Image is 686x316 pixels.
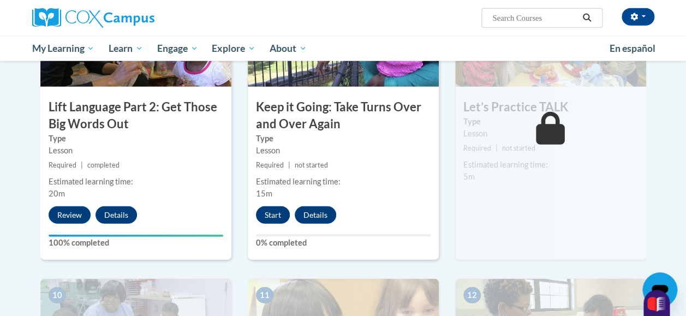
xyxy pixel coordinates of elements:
[256,176,431,188] div: Estimated learning time:
[463,116,638,128] label: Type
[256,145,431,157] div: Lesson
[212,42,255,55] span: Explore
[622,8,654,26] button: Account Settings
[642,272,677,307] iframe: Button to launch messaging window
[502,144,535,152] span: not started
[24,36,663,61] div: Main menu
[463,128,638,140] div: Lesson
[463,159,638,171] div: Estimated learning time:
[49,145,223,157] div: Lesson
[49,206,91,224] button: Review
[491,11,578,25] input: Search Courses
[102,36,150,61] a: Learn
[40,99,231,133] h3: Lift Language Part 2: Get Those Big Words Out
[288,161,290,169] span: |
[157,42,198,55] span: Engage
[603,37,663,60] a: En español
[49,287,66,303] span: 10
[295,206,336,224] button: Details
[463,172,475,181] span: 5m
[256,133,431,145] label: Type
[256,189,272,198] span: 15m
[49,237,223,249] label: 100% completed
[463,287,481,303] span: 12
[295,161,328,169] span: not started
[578,11,595,25] button: Search
[109,42,143,55] span: Learn
[205,36,263,61] a: Explore
[81,161,83,169] span: |
[263,36,314,61] a: About
[256,161,284,169] span: Required
[463,144,491,152] span: Required
[610,43,655,54] span: En español
[49,133,223,145] label: Type
[256,287,273,303] span: 11
[455,99,646,116] h3: Let’s Practice TALK
[32,42,94,55] span: My Learning
[256,206,290,224] button: Start
[32,8,229,28] a: Cox Campus
[32,8,154,28] img: Cox Campus
[256,237,431,249] label: 0% completed
[87,161,120,169] span: completed
[49,176,223,188] div: Estimated learning time:
[49,235,223,237] div: Your progress
[496,144,498,152] span: |
[248,99,439,133] h3: Keep it Going: Take Turns Over and Over Again
[49,161,76,169] span: Required
[270,42,307,55] span: About
[49,189,65,198] span: 20m
[150,36,205,61] a: Engage
[25,36,102,61] a: My Learning
[96,206,137,224] button: Details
